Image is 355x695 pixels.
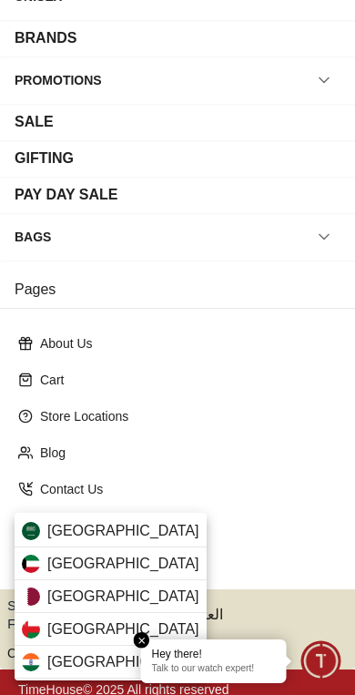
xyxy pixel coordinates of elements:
span: [GEOGRAPHIC_DATA] [47,520,199,542]
img: Kuwait [22,555,40,573]
div: Hey there! [152,647,276,661]
span: [GEOGRAPHIC_DATA] [47,586,199,608]
img: Saudi Arabia [22,522,40,540]
p: Talk to our watch expert! [152,663,276,676]
span: [GEOGRAPHIC_DATA] [47,651,199,673]
span: [GEOGRAPHIC_DATA] [47,553,199,575]
img: Qatar [22,588,40,606]
img: India [22,653,40,671]
img: Oman [22,620,40,639]
div: Chat Widget [301,641,341,681]
em: Close tooltip [134,632,150,649]
span: [GEOGRAPHIC_DATA] [47,618,199,640]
